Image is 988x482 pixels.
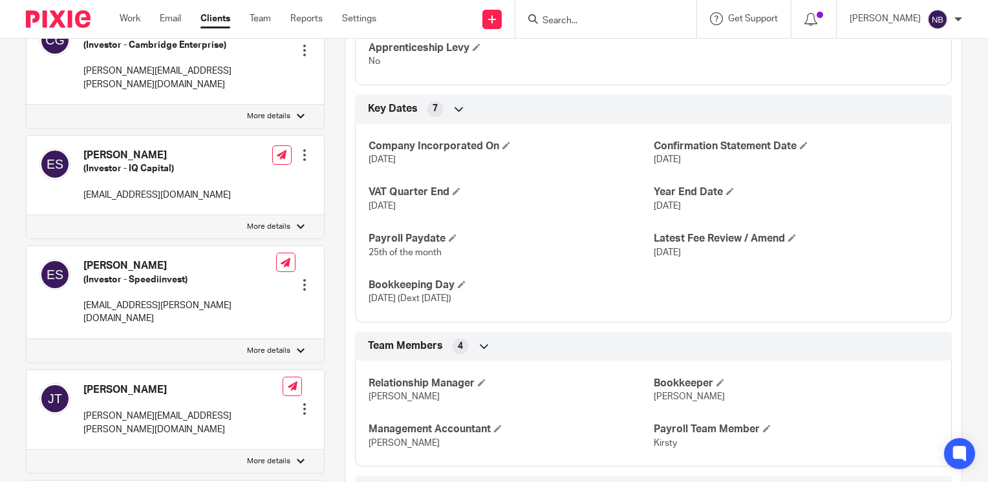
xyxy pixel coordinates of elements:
h4: Bookkeeper [654,377,938,390]
h4: Payroll Team Member [654,423,938,436]
span: [DATE] [654,202,681,211]
p: More details [247,456,290,466]
a: Clients [200,12,230,25]
h5: (Investor - Speediinvest) [83,273,276,286]
span: 4 [458,340,463,353]
a: Reports [290,12,323,25]
span: [DATE] (Dext [DATE]) [369,294,451,303]
h4: Latest Fee Review / Amend [654,232,938,246]
h4: Company Incorporated On [369,140,653,153]
span: 25th of the month [369,248,442,257]
a: Email [160,12,181,25]
p: [EMAIL_ADDRESS][PERSON_NAME][DOMAIN_NAME] [83,299,276,326]
h5: (Investor - IQ Capital) [83,162,231,175]
p: More details [247,111,290,121]
span: Kirsty [654,439,677,448]
h4: Year End Date [654,185,938,199]
span: [PERSON_NAME] [654,392,725,401]
span: [PERSON_NAME] [369,439,440,448]
a: Settings [342,12,376,25]
img: svg%3E [39,25,70,56]
h4: Payroll Paydate [369,232,653,246]
span: [DATE] [654,248,681,257]
span: [DATE] [654,155,681,164]
h4: Bookkeeping Day [369,278,653,292]
h4: [PERSON_NAME] [83,259,276,273]
img: svg%3E [39,259,70,290]
p: [EMAIL_ADDRESS][DOMAIN_NAME] [83,189,231,202]
span: Get Support [728,14,778,23]
input: Search [541,16,658,27]
span: [DATE] [369,155,396,164]
p: More details [247,222,290,232]
img: svg%3E [39,383,70,414]
a: Team [250,12,271,25]
img: svg%3E [927,9,948,30]
h4: Apprenticeship Levy [369,41,653,55]
span: Team Members [368,339,443,353]
img: Pixie [26,10,91,28]
h4: Management Accountant [369,423,653,436]
p: More details [247,346,290,356]
h4: Relationship Manager [369,377,653,390]
span: 7 [433,102,438,115]
span: [DATE] [369,202,396,211]
p: [PERSON_NAME][EMAIL_ADDRESS][PERSON_NAME][DOMAIN_NAME] [83,410,283,436]
h4: [PERSON_NAME] [83,149,231,162]
h4: VAT Quarter End [369,185,653,199]
img: svg%3E [39,149,70,180]
span: [PERSON_NAME] [369,392,440,401]
p: [PERSON_NAME] [850,12,921,25]
p: [PERSON_NAME][EMAIL_ADDRESS][PERSON_NAME][DOMAIN_NAME] [83,65,283,91]
h5: (Investor - Cambridge Enterprise) [83,39,283,52]
a: Work [120,12,140,25]
h4: [PERSON_NAME] [83,383,283,397]
h4: Confirmation Statement Date [654,140,938,153]
span: Key Dates [368,102,418,116]
span: No [369,57,380,66]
